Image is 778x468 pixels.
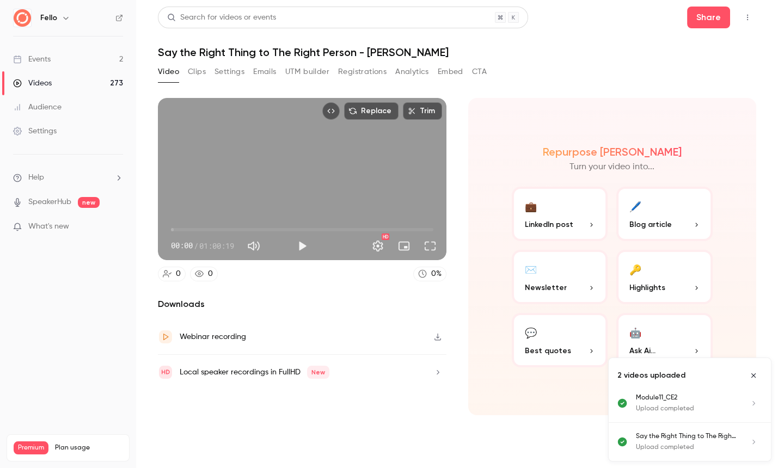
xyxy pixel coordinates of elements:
span: New [307,366,329,379]
a: 0 [190,267,218,281]
div: Videos [13,78,52,89]
a: Module11_CE2Upload completed [636,393,762,414]
h2: Downloads [158,298,446,311]
div: 💬 [525,324,537,341]
span: Ask Ai... [629,345,656,356]
h2: Repurpose [PERSON_NAME] [543,145,682,158]
span: Premium [14,441,48,454]
p: 2 videos uploaded [617,370,685,381]
div: Audience [13,102,62,113]
div: 🖊️ [629,198,641,214]
a: 0% [413,267,446,281]
div: 0 % [431,268,442,280]
button: Mute [243,235,265,257]
span: Help [28,172,44,183]
p: Turn your video into... [569,161,654,174]
span: Plan usage [55,444,122,452]
a: Say the Right Thing to The Right Person - [PERSON_NAME]Upload completed [636,432,762,452]
button: Video [158,63,179,81]
div: 0 [176,268,181,280]
button: Top Bar Actions [739,9,756,26]
button: Embed video [322,102,340,120]
img: Fello [14,9,31,27]
button: Registrations [338,63,387,81]
span: Newsletter [525,282,567,293]
div: Search for videos or events [167,12,276,23]
div: ✉️ [525,261,537,278]
span: What's new [28,221,69,232]
button: Trim [403,102,442,120]
button: Close uploads list [745,367,762,384]
button: Clips [188,63,206,81]
button: CTA [472,63,487,81]
button: UTM builder [285,63,329,81]
button: Emails [253,63,276,81]
ul: Uploads list [609,393,771,461]
li: help-dropdown-opener [13,172,123,183]
div: 0 [208,268,213,280]
span: Highlights [629,282,665,293]
div: Events [13,54,51,65]
button: Full screen [419,235,441,257]
div: 🔑 [629,261,641,278]
button: 💼LinkedIn post [512,187,608,241]
p: Say the Right Thing to The Right Person - [PERSON_NAME] [636,432,736,441]
p: Upload completed [636,442,736,452]
h6: Fello [40,13,57,23]
span: / [194,240,198,251]
a: SpeakerHub [28,196,71,208]
div: 00:00 [171,240,234,251]
div: 💼 [525,198,537,214]
button: 🖊️Blog article [616,187,713,241]
span: Best quotes [525,345,571,356]
a: 0 [158,267,186,281]
button: 🔑Highlights [616,250,713,304]
span: 01:00:19 [199,240,234,251]
div: 🤖 [629,324,641,341]
div: Settings [13,126,57,137]
button: 🤖Ask Ai... [616,313,713,367]
button: Analytics [395,63,429,81]
p: Module11_CE2 [636,393,736,403]
div: Local speaker recordings in FullHD [180,366,329,379]
button: Share [687,7,730,28]
button: ✉️Newsletter [512,250,608,304]
span: LinkedIn post [525,219,573,230]
span: Blog article [629,219,672,230]
div: HD [382,233,389,240]
p: Upload completed [636,404,736,414]
span: new [78,197,100,208]
button: Embed [438,63,463,81]
button: 💬Best quotes [512,313,608,367]
h1: Say the Right Thing to The Right Person - [PERSON_NAME] [158,46,756,59]
button: Settings [367,235,389,257]
button: Play [291,235,313,257]
button: Turn on miniplayer [393,235,415,257]
button: Settings [215,63,244,81]
button: Replace [344,102,399,120]
span: 00:00 [171,240,193,251]
div: Webinar recording [180,330,246,343]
